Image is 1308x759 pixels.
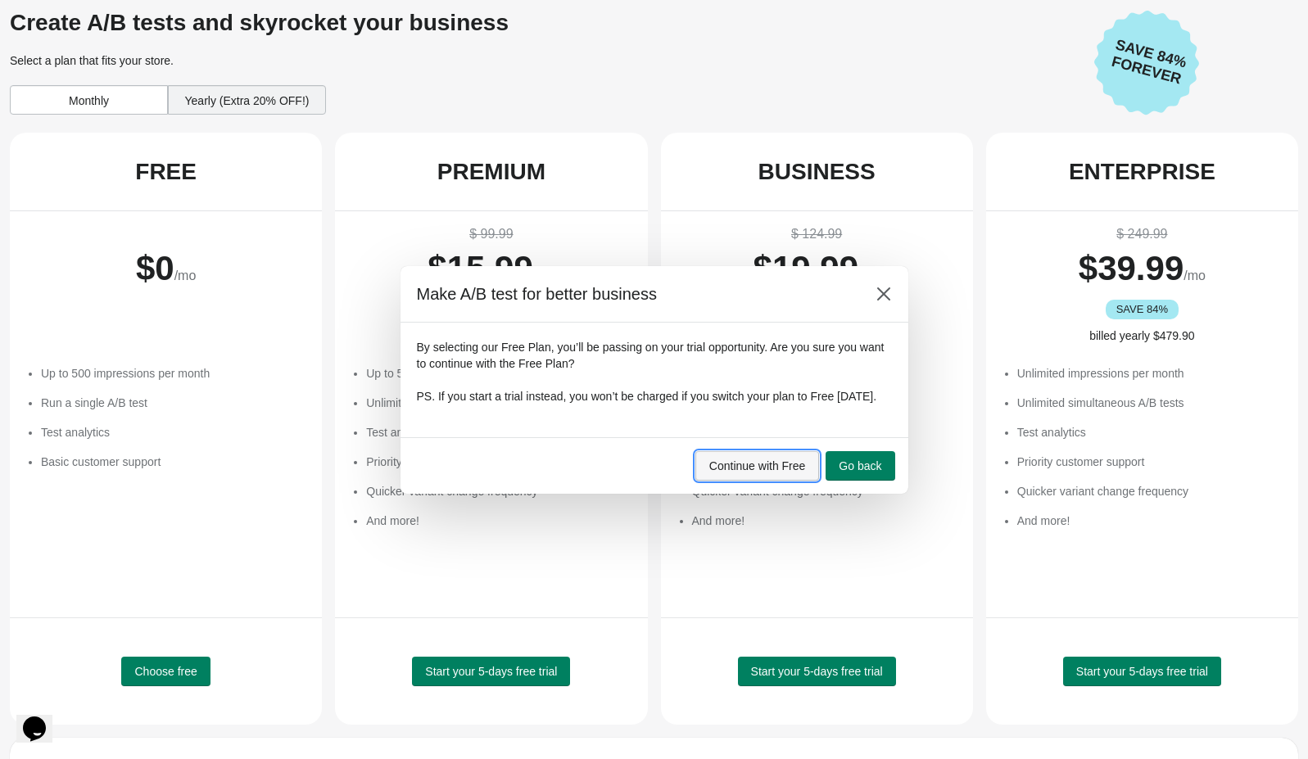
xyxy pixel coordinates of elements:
span: Go back [839,459,881,472]
p: PS. If you start a trial instead, you won’t be charged if you switch your plan to Free [DATE]. [417,388,892,404]
button: Go back [826,451,894,481]
h2: Make A/B test for better business [417,282,853,305]
p: By selecting our Free Plan, you’ll be passing on your trial opportunity. Are you sure you want to... [417,339,892,372]
button: Continue with Free [695,451,820,481]
span: Continue with Free [709,459,806,472]
iframe: chat widget [16,693,69,743]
